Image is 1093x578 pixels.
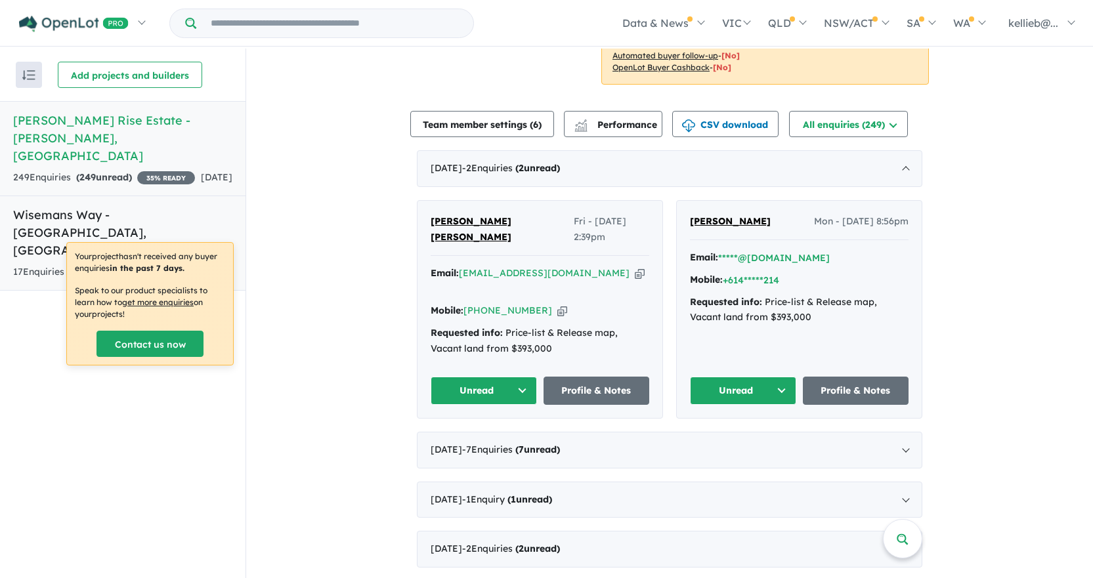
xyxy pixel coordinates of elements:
h5: Wisemans Way - [GEOGRAPHIC_DATA] , [GEOGRAPHIC_DATA] [13,206,232,259]
a: [EMAIL_ADDRESS][DOMAIN_NAME] [459,267,630,279]
span: [PERSON_NAME] [690,215,771,227]
span: - 2 Enquir ies [462,162,560,174]
span: [PERSON_NAME] [PERSON_NAME] [431,215,511,243]
div: [DATE] [417,432,922,468]
span: Fri - [DATE] 2:39pm [574,214,649,245]
span: 6 [533,119,538,131]
div: [DATE] [417,531,922,568]
span: 7 [519,444,524,455]
button: Team member settings (6) [410,111,554,137]
div: Price-list & Release map, Vacant land from $393,000 [431,325,649,357]
span: - 7 Enquir ies [462,444,560,455]
div: [DATE] [417,482,922,518]
span: [DATE] [201,171,232,183]
span: [No] [713,62,731,72]
div: Price-list & Release map, Vacant land from $393,000 [690,295,909,326]
strong: Email: [431,267,459,279]
button: CSV download [672,111,779,137]
button: Unread [690,377,796,405]
span: 249 [79,171,96,183]
p: Your project hasn't received any buyer enquiries [75,251,225,274]
strong: Mobile: [431,304,463,316]
button: Unread [431,377,537,405]
a: [PHONE_NUMBER] [463,304,552,316]
div: 17 Enquir ies [13,264,128,280]
strong: Requested info: [690,296,762,308]
a: Profile & Notes [803,377,909,405]
span: Mon - [DATE] 8:56pm [814,214,909,230]
u: Automated buyer follow-up [612,51,718,60]
div: [DATE] [417,150,922,187]
img: Openlot PRO Logo White [19,16,129,32]
strong: ( unread) [507,493,552,505]
a: [PERSON_NAME] [PERSON_NAME] [431,214,574,245]
strong: ( unread) [76,171,132,183]
img: sort.svg [22,70,35,80]
a: Profile & Notes [544,377,650,405]
a: Contact us now [96,331,204,357]
strong: ( unread) [515,444,560,455]
div: 249 Enquir ies [13,170,195,186]
b: in the past 7 days. [110,263,184,273]
span: Performance [576,119,657,131]
span: [No] [721,51,740,60]
span: 1 [511,493,516,505]
button: Copy [635,266,645,280]
button: Performance [564,111,662,137]
p: Speak to our product specialists to learn how to on your projects ! [75,285,225,320]
button: Copy [557,304,567,318]
a: [PERSON_NAME] [690,214,771,230]
span: - 1 Enquir y [462,493,552,505]
input: Try estate name, suburb, builder or developer [199,9,471,37]
u: get more enquiries [122,297,194,307]
strong: Requested info: [431,327,503,339]
h5: [PERSON_NAME] Rise Estate - [PERSON_NAME] , [GEOGRAPHIC_DATA] [13,112,232,165]
span: 2 [519,543,524,554]
img: bar-chart.svg [574,123,588,132]
span: - 2 Enquir ies [462,543,560,554]
span: 2 [519,162,524,174]
span: kellieb@... [1008,16,1058,30]
strong: ( unread) [515,543,560,554]
span: 35 % READY [137,171,195,184]
img: download icon [682,119,695,133]
strong: Mobile: [690,274,723,285]
strong: Email: [690,251,718,263]
strong: ( unread) [515,162,560,174]
button: Add projects and builders [58,62,202,88]
button: All enquiries (249) [789,111,908,137]
img: line-chart.svg [575,119,587,127]
u: OpenLot Buyer Cashback [612,62,710,72]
